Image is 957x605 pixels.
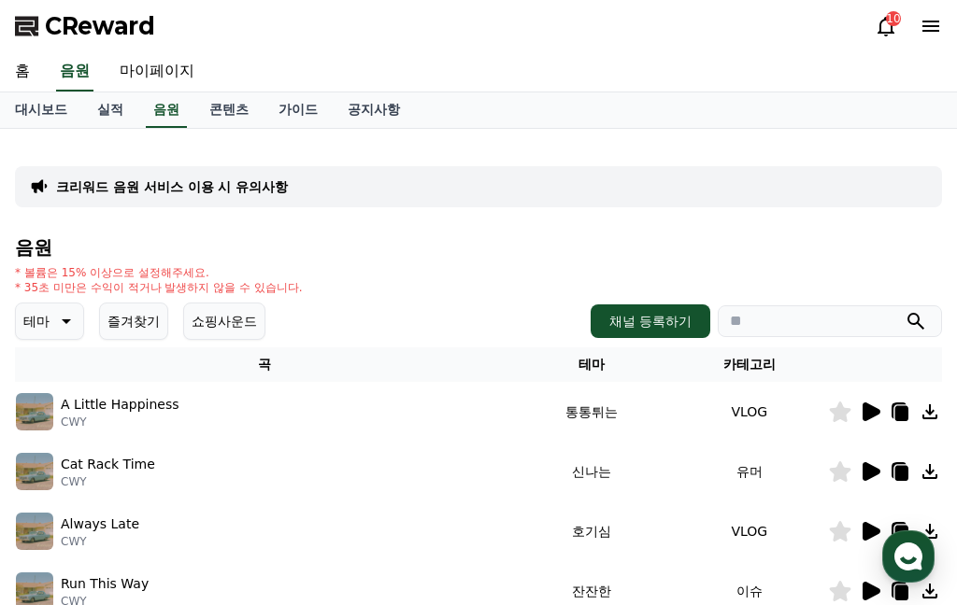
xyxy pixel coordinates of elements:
a: 10 [875,15,897,37]
p: CWY [61,474,155,489]
h4: 음원 [15,237,942,258]
button: 채널 등록하기 [591,304,710,338]
img: music [16,393,53,430]
a: 크리워드 음원 서비스 이용 시 유의사항 [56,177,288,196]
p: Run This Way [61,574,149,594]
a: 음원 [146,92,187,128]
td: VLOG [671,501,828,561]
img: music [16,453,53,490]
a: 마이페이지 [105,52,209,91]
a: 음원 [56,52,93,91]
span: Home [48,478,80,493]
th: 곡 [15,347,513,382]
a: CReward [15,11,155,41]
a: 콘텐츠 [194,92,264,128]
p: Always Late [61,514,139,534]
p: * 35초 미만은 수익이 적거나 발생하지 않을 수 있습니다. [15,280,303,295]
span: CReward [45,11,155,41]
td: 신나는 [513,442,670,501]
a: Settings [241,450,359,497]
td: 통통튀는 [513,382,670,442]
p: CWY [61,415,179,429]
p: Cat Rack Time [61,455,155,474]
td: VLOG [671,382,828,442]
a: Home [6,450,123,497]
td: 호기심 [513,501,670,561]
span: Messages [155,479,210,494]
a: Messages [123,450,241,497]
p: * 볼륨은 15% 이상으로 설정해주세요. [15,265,303,280]
p: 테마 [23,308,50,334]
a: 실적 [82,92,138,128]
a: 공지사항 [333,92,415,128]
td: 유머 [671,442,828,501]
a: 가이드 [264,92,333,128]
div: 10 [886,11,901,26]
button: 테마 [15,302,84,340]
p: CWY [61,534,139,549]
p: A Little Happiness [61,395,179,415]
button: 쇼핑사운드 [183,302,265,340]
img: music [16,513,53,550]
span: Settings [277,478,322,493]
th: 테마 [513,347,670,382]
th: 카테고리 [671,347,828,382]
button: 즐겨찾기 [99,302,168,340]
